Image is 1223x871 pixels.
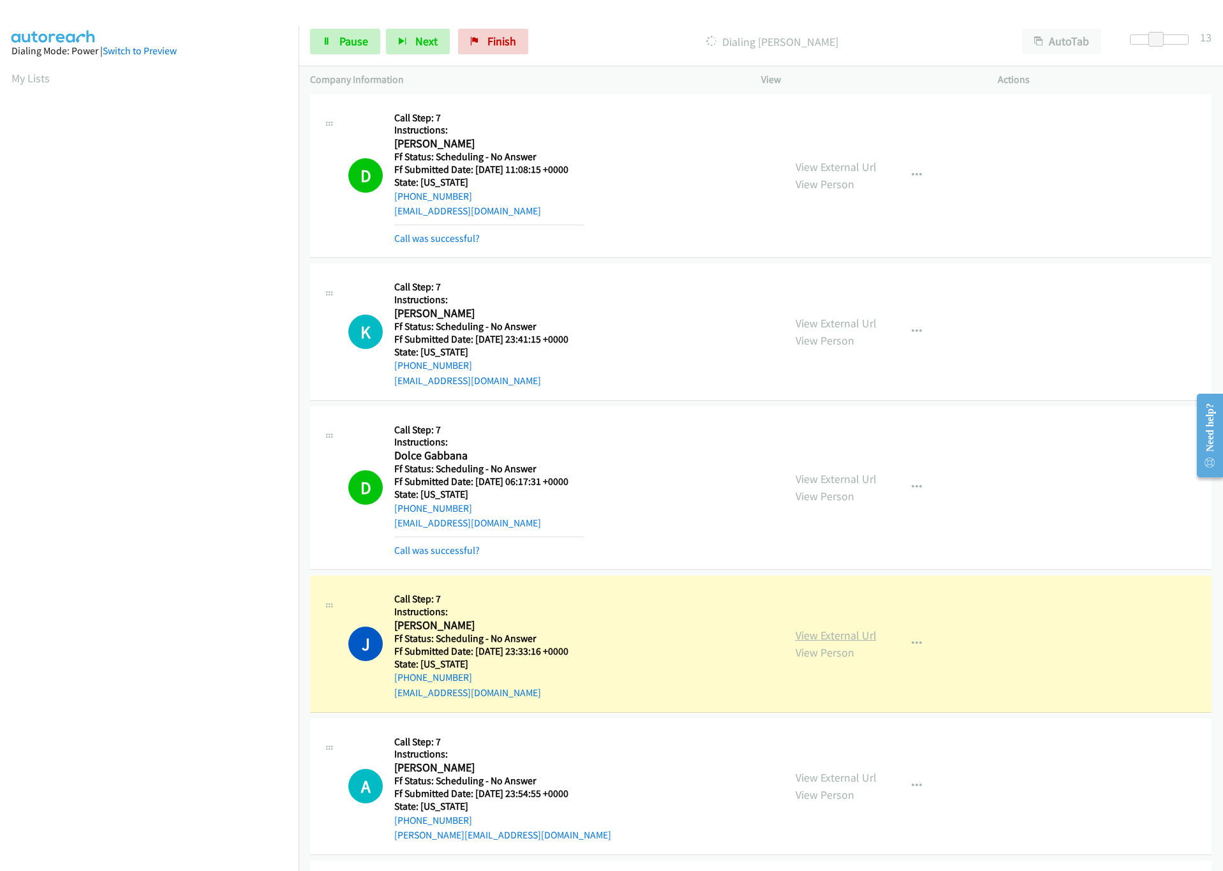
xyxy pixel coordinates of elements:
h5: State: [US_STATE] [394,800,611,813]
a: View External Url [796,316,877,331]
h5: Call Step: 7 [394,736,611,748]
h5: Call Step: 7 [394,112,584,124]
a: [PHONE_NUMBER] [394,190,472,202]
h5: Instructions: [394,606,584,618]
a: [PHONE_NUMBER] [394,502,472,514]
a: [PHONE_NUMBER] [394,814,472,826]
h5: Ff Status: Scheduling - No Answer [394,632,584,645]
h5: Instructions: [394,124,584,137]
a: [EMAIL_ADDRESS][DOMAIN_NAME] [394,375,541,387]
div: Dialing Mode: Power | [11,43,287,59]
h2: [PERSON_NAME] [394,137,584,151]
a: [EMAIL_ADDRESS][DOMAIN_NAME] [394,687,541,699]
iframe: Dialpad [11,98,299,704]
h5: Ff Status: Scheduling - No Answer [394,775,611,787]
h5: Instructions: [394,748,611,761]
h1: D [348,470,383,505]
p: Dialing [PERSON_NAME] [545,33,999,50]
a: Finish [458,29,528,54]
h2: Dolce Gabbana [394,449,584,463]
a: [EMAIL_ADDRESS][DOMAIN_NAME] [394,205,541,217]
h5: State: [US_STATE] [394,658,584,671]
a: View External Url [796,770,877,785]
a: Switch to Preview [103,45,177,57]
h5: Ff Status: Scheduling - No Answer [394,151,584,163]
a: View Person [796,489,854,503]
h5: Call Step: 7 [394,593,584,606]
a: View Person [796,177,854,191]
h1: K [348,315,383,349]
a: View External Url [796,160,877,174]
a: Pause [310,29,380,54]
h2: [PERSON_NAME] [394,618,584,633]
a: Call was successful? [394,232,480,244]
h5: Ff Submitted Date: [DATE] 11:08:15 +0000 [394,163,584,176]
h5: Instructions: [394,294,584,306]
h5: Call Step: 7 [394,281,584,294]
iframe: Resource Center [1187,385,1223,486]
a: View Person [796,333,854,348]
h2: [PERSON_NAME] [394,761,584,775]
a: View Person [796,645,854,660]
a: [PHONE_NUMBER] [394,359,472,371]
h5: Ff Submitted Date: [DATE] 06:17:31 +0000 [394,475,584,488]
h1: J [348,627,383,661]
div: 13 [1200,29,1212,46]
a: View External Url [796,628,877,643]
h5: Ff Status: Scheduling - No Answer [394,320,584,333]
a: View Person [796,787,854,802]
a: [PERSON_NAME][EMAIL_ADDRESS][DOMAIN_NAME] [394,829,611,841]
p: Actions [998,72,1212,87]
a: [EMAIL_ADDRESS][DOMAIN_NAME] [394,517,541,529]
h2: [PERSON_NAME] [394,306,584,321]
h5: State: [US_STATE] [394,488,584,501]
a: My Lists [11,71,50,86]
h1: A [348,769,383,803]
h5: State: [US_STATE] [394,176,584,189]
h5: Ff Status: Scheduling - No Answer [394,463,584,475]
h5: Instructions: [394,436,584,449]
p: Company Information [310,72,738,87]
h1: D [348,158,383,193]
h5: Ff Submitted Date: [DATE] 23:54:55 +0000 [394,787,611,800]
span: Pause [339,34,368,48]
h5: Ff Submitted Date: [DATE] 23:41:15 +0000 [394,333,584,346]
span: Next [415,34,438,48]
h5: Ff Submitted Date: [DATE] 23:33:16 +0000 [394,645,584,658]
h5: Call Step: 7 [394,424,584,436]
a: Call was successful? [394,544,480,556]
button: AutoTab [1022,29,1101,54]
h5: State: [US_STATE] [394,346,584,359]
button: Next [386,29,450,54]
a: View External Url [796,472,877,486]
div: The call is yet to be attempted [348,769,383,803]
span: Finish [487,34,516,48]
p: View [761,72,975,87]
a: [PHONE_NUMBER] [394,671,472,683]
